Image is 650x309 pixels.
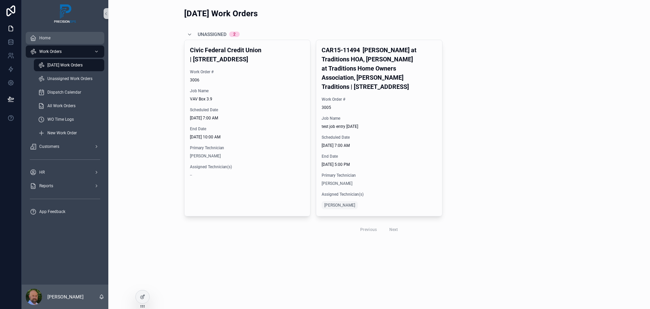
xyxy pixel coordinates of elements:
[322,116,436,121] span: Job Name
[34,86,104,98] a: Dispatch Calendar
[34,73,104,85] a: Unassigned Work Orders
[322,181,352,186] a: [PERSON_NAME]
[322,143,436,148] span: [DATE] 7:00 AM
[39,35,50,41] span: Home
[34,113,104,125] a: WO Time Logs
[190,126,305,132] span: End Date
[47,90,81,95] span: Dispatch Calendar
[198,31,226,38] span: Unassigned
[53,3,77,24] img: App logo
[190,145,305,151] span: Primary Technician
[47,130,77,136] span: New Work Order
[322,162,436,167] span: [DATE] 5:00 PM
[184,40,310,216] a: Civic Federal Credit Union | [STREET_ADDRESS]Work Order #3006Job NameVAV Box 3.9Scheduled Date[DA...
[322,192,436,197] span: Assigned Technician(s)
[26,180,104,192] a: Reports
[39,170,45,175] span: HR
[322,173,436,178] span: Primary Technician
[233,32,236,37] div: 2
[47,103,75,109] span: All Work Orders
[322,154,436,159] span: End Date
[190,164,305,170] span: Assigned Technician(s)
[39,209,65,214] span: App Feedback
[322,135,436,140] span: Scheduled Date
[190,115,305,121] span: [DATE] 7:00 AM
[26,166,104,178] a: HR
[47,117,74,122] span: WO Time Logs
[22,27,108,227] div: scrollable content
[190,45,305,64] h4: Civic Federal Credit Union | [STREET_ADDRESS]
[322,105,436,110] span: 3005
[47,62,83,68] span: [DATE] Work Orders
[39,144,59,149] span: Customers
[184,8,258,19] h2: [DATE] Work Orders
[47,293,84,300] p: [PERSON_NAME]
[26,32,104,44] a: Home
[34,100,104,112] a: All Work Orders
[322,124,436,129] span: test job entry [DATE]
[39,183,53,189] span: Reports
[190,107,305,113] span: Scheduled Date
[322,97,436,102] span: Work Order #
[34,59,104,71] a: [DATE] Work Orders
[190,77,305,83] span: 3006
[190,134,305,140] span: [DATE] 10:00 AM
[26,206,104,218] a: App Feedback
[34,127,104,139] a: New Work Order
[322,45,436,91] h4: CAR15-11494 [PERSON_NAME] at Traditions HOA, [PERSON_NAME] at Traditions Home Owners Association,...
[190,96,305,102] span: VAV Box 3.9
[324,202,355,208] span: [PERSON_NAME]
[47,76,92,81] span: Unassigned Work Orders
[26,140,104,153] a: Customers
[190,88,305,94] span: Job Name
[322,201,358,209] a: [PERSON_NAME]
[39,49,62,54] span: Work Orders
[190,153,221,159] a: [PERSON_NAME]
[26,45,104,58] a: Work Orders
[316,40,442,216] a: CAR15-11494 [PERSON_NAME] at Traditions HOA, [PERSON_NAME] at Traditions Home Owners Association,...
[190,172,192,178] span: --
[190,69,305,75] span: Work Order #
